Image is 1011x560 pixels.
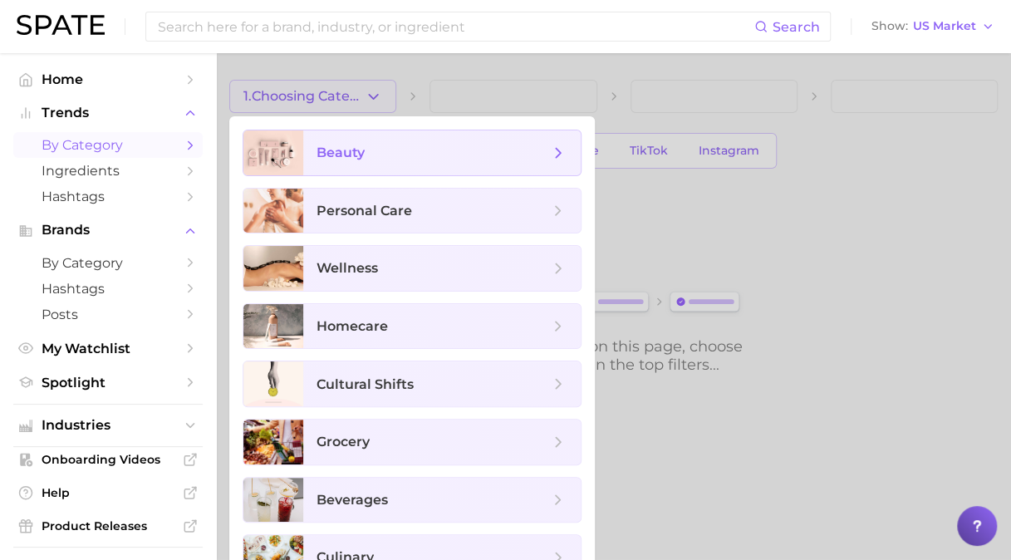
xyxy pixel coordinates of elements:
button: ShowUS Market [867,16,999,37]
span: Hashtags [42,281,174,297]
a: Hashtags [13,276,203,302]
span: Ingredients [42,163,174,179]
a: Product Releases [13,513,203,538]
a: Spotlight [13,370,203,395]
span: personal care [317,203,412,219]
a: by Category [13,250,203,276]
span: Help [42,485,174,500]
a: by Category [13,132,203,158]
a: Hashtags [13,184,203,209]
span: Home [42,71,174,87]
span: Onboarding Videos [42,452,174,467]
span: US Market [913,22,976,31]
span: Search [773,19,820,35]
span: homecare [317,318,388,334]
span: Brands [42,223,174,238]
a: My Watchlist [13,336,203,361]
span: cultural shifts [317,376,414,392]
span: Posts [42,307,174,322]
a: Onboarding Videos [13,447,203,472]
button: Brands [13,218,203,243]
span: grocery [317,434,370,449]
a: Home [13,66,203,92]
span: Spotlight [42,375,174,391]
span: beauty [317,145,365,160]
span: wellness [317,260,378,276]
span: My Watchlist [42,341,174,356]
input: Search here for a brand, industry, or ingredient [156,12,754,41]
img: SPATE [17,15,105,35]
span: by Category [42,255,174,271]
span: beverages [317,492,388,508]
span: Hashtags [42,189,174,204]
a: Posts [13,302,203,327]
button: Trends [13,101,203,125]
a: Help [13,480,203,505]
a: Ingredients [13,158,203,184]
span: Trends [42,106,174,120]
span: Product Releases [42,518,174,533]
button: Industries [13,413,203,438]
span: by Category [42,137,174,153]
span: Industries [42,418,174,433]
span: Show [871,22,908,31]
